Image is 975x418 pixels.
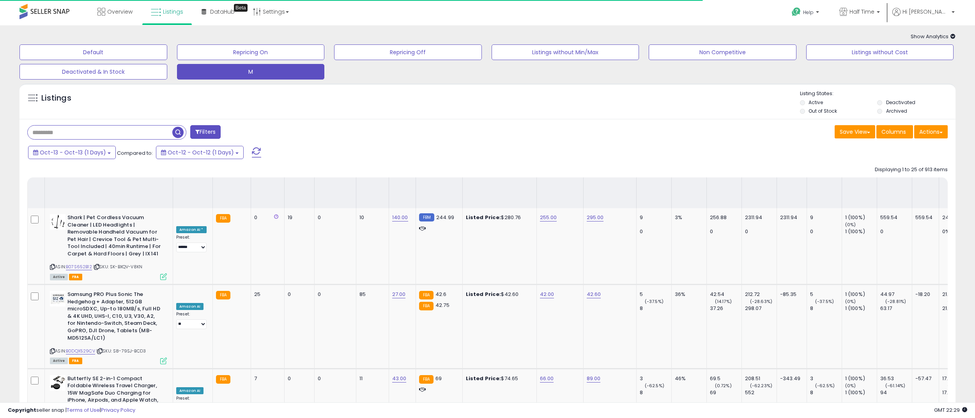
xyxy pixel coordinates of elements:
[288,214,308,221] div: 19
[845,305,877,312] div: 1 (100%)
[810,389,842,396] div: 8
[50,214,167,279] div: ASIN:
[69,274,82,280] span: FBA
[254,375,278,382] div: 7
[892,8,955,25] a: Hi [PERSON_NAME]
[176,312,207,329] div: Preset:
[886,108,907,114] label: Archived
[419,302,434,310] small: FBA
[640,305,671,312] div: 8
[845,298,856,305] small: (0%)
[587,375,601,383] a: 89.00
[435,375,442,382] span: 69
[810,228,842,235] div: 0
[210,8,235,16] span: DataHub
[880,305,912,312] div: 63.17
[845,389,877,396] div: 1 (100%)
[334,44,482,60] button: Repricing Off
[934,406,967,414] span: 2025-10-13 22:29 GMT
[392,214,408,221] a: 140.00
[587,214,604,221] a: 295.00
[780,375,801,382] div: -343.49
[810,291,842,298] div: 5
[419,291,434,299] small: FBA
[492,44,639,60] button: Listings without Min/Max
[640,389,671,396] div: 8
[66,348,95,354] a: B0DQX529CV
[540,214,557,221] a: 255.00
[177,64,325,80] button: M
[67,291,162,344] b: Samsung PRO Plus Sonic The Hedgehog + Adapter, 512GB microSDXC, Up-to 180MB/s, Full HD & 4K UHD, ...
[902,8,949,16] span: Hi [PERSON_NAME]
[745,305,777,312] div: 298.07
[50,291,65,306] img: 41mPETo2eIL._SL40_.jpg
[107,8,133,16] span: Overview
[914,125,948,138] button: Actions
[880,375,912,382] div: 36.53
[745,214,777,221] div: 2311.94
[359,375,383,382] div: 11
[359,291,383,298] div: 85
[19,44,167,60] button: Default
[163,8,183,16] span: Listings
[815,298,834,305] small: (-37.5%)
[96,348,146,354] span: | SKU: S8-79SJ-BCD3
[675,214,701,221] div: 3%
[845,375,877,382] div: 1 (100%)
[750,383,772,389] small: (-62.23%)
[809,99,823,106] label: Active
[675,291,701,298] div: 36%
[540,290,554,298] a: 42.00
[710,291,741,298] div: 42.54
[710,214,741,221] div: 256.88
[40,149,106,156] span: Oct-13 - Oct-13 (1 Days)
[947,383,964,389] small: (2.88%)
[466,214,531,221] div: $280.76
[466,290,501,298] b: Listed Price:
[540,375,554,383] a: 66.00
[156,146,244,159] button: Oct-12 - Oct-12 (1 Days)
[216,291,230,299] small: FBA
[288,375,308,382] div: 0
[318,214,350,221] div: 0
[50,358,68,364] span: All listings currently available for purchase on Amazon
[318,291,350,298] div: 0
[780,291,801,298] div: -85.35
[875,166,948,174] div: Displaying 1 to 25 of 913 items
[880,389,912,396] div: 94
[168,149,234,156] span: Oct-12 - Oct-12 (1 Days)
[649,44,796,60] button: Non Competitive
[67,214,162,259] b: Shark | Pet Cordless Vacuum Cleaner | LED Headlights | Removable Handheld Vacuum for Pet Hair | C...
[392,375,407,383] a: 43.00
[809,108,837,114] label: Out of Stock
[845,214,877,221] div: 1 (100%)
[745,228,777,235] div: 0
[810,214,842,221] div: 9
[41,93,71,104] h5: Listings
[645,298,664,305] small: (-37.5%)
[640,228,671,235] div: 0
[359,214,383,221] div: 10
[880,291,912,298] div: 44.97
[849,8,874,16] span: Half Time
[710,305,741,312] div: 37.26
[28,146,116,159] button: Oct-13 - Oct-13 (1 Days)
[50,291,167,363] div: ASIN:
[710,375,741,382] div: 69.5
[435,290,447,298] span: 42.6
[69,358,82,364] span: FBA
[710,228,741,235] div: 0
[803,9,814,16] span: Help
[587,290,601,298] a: 42.60
[745,389,777,396] div: 552
[50,214,65,230] img: 31F1YInKNUL._SL40_.jpg
[745,375,777,382] div: 208.51
[885,298,906,305] small: (-28.81%)
[881,128,906,136] span: Columns
[780,214,801,221] div: 2311.94
[392,290,406,298] a: 27.00
[234,4,248,12] div: Tooltip anchor
[845,383,856,389] small: (0%)
[50,375,65,391] img: 410oD6OUUcL._SL40_.jpg
[815,383,835,389] small: (-62.5%)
